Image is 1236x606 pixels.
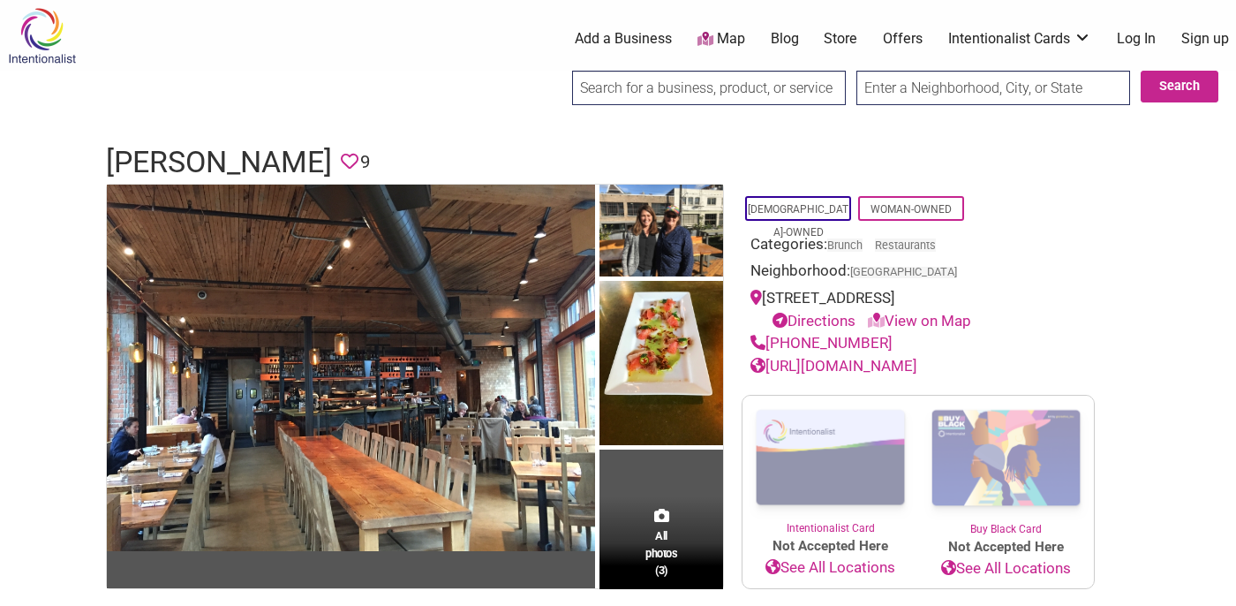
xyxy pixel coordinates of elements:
[868,312,971,330] a: View on Map
[918,396,1094,537] a: Buy Black Card
[875,239,936,252] a: Restaurants
[742,396,918,536] a: Intentionalist Card
[918,557,1094,580] a: See All Locations
[870,203,952,216] a: Woman-Owned
[360,148,370,176] span: 9
[750,260,1086,287] div: Neighborhood:
[772,312,855,330] a: Directions
[856,71,1130,105] input: Enter a Neighborhood, City, or State
[948,29,1091,49] a: Intentionalist Cards
[918,537,1094,557] span: Not Accepted Here
[742,557,918,579] a: See All Locations
[750,287,1086,332] div: [STREET_ADDRESS]
[1117,29,1156,49] a: Log In
[827,239,863,252] a: Brunch
[850,267,957,278] span: [GEOGRAPHIC_DATA]
[1141,71,1218,102] button: Search
[750,233,1086,261] div: Categories:
[575,29,672,49] a: Add a Business
[918,396,1094,521] img: Buy Black Card
[824,29,857,49] a: Store
[1181,29,1229,49] a: Sign up
[750,334,893,352] a: [PHONE_NUMBER]
[645,527,677,578] span: All photos (3)
[748,203,848,239] a: [DEMOGRAPHIC_DATA]-Owned
[750,357,917,375] a: [URL][DOMAIN_NAME]
[697,29,745,49] a: Map
[883,29,923,49] a: Offers
[106,141,332,184] h1: [PERSON_NAME]
[742,396,918,520] img: Intentionalist Card
[742,536,918,557] span: Not Accepted Here
[771,29,799,49] a: Blog
[572,71,846,105] input: Search for a business, product, or service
